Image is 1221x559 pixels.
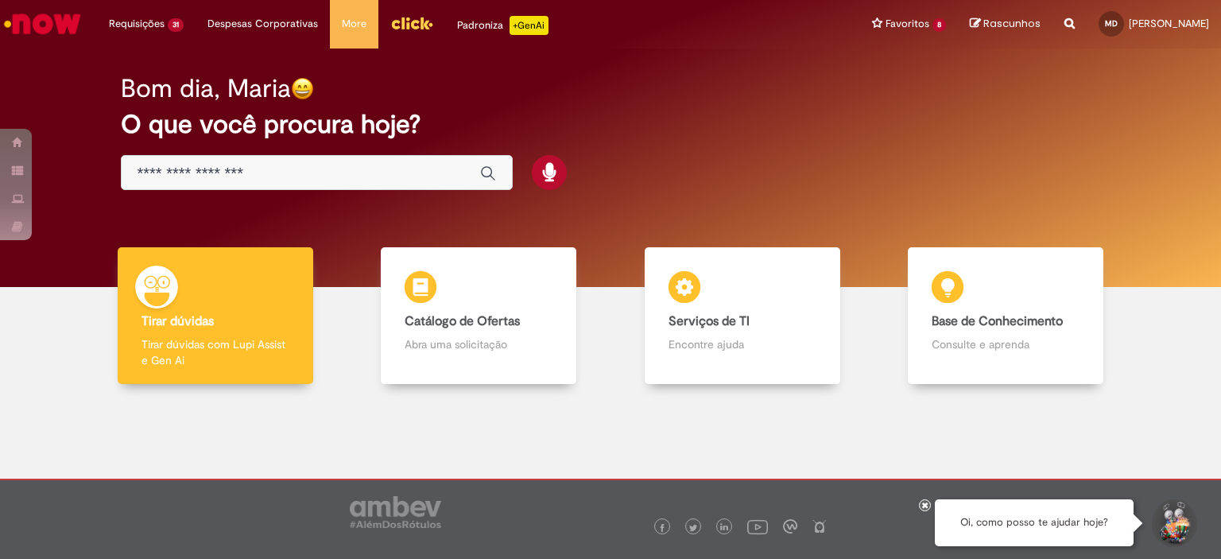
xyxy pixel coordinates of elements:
[932,336,1080,352] p: Consulte e aprenda
[1129,17,1209,30] span: [PERSON_NAME]
[983,16,1041,31] span: Rascunhos
[342,16,366,32] span: More
[1149,499,1197,547] button: Iniciar Conversa de Suporte
[689,524,697,532] img: logo_footer_twitter.png
[658,524,666,532] img: logo_footer_facebook.png
[720,523,728,533] img: logo_footer_linkedin.png
[783,519,797,534] img: logo_footer_workplace.png
[669,313,750,329] b: Serviços de TI
[83,247,347,385] a: Tirar dúvidas Tirar dúvidas com Lupi Assist e Gen Ai
[669,336,816,352] p: Encontre ajuda
[610,247,874,385] a: Serviços de TI Encontre ajuda
[350,496,441,528] img: logo_footer_ambev_rotulo_gray.png
[457,16,548,35] div: Padroniza
[874,247,1138,385] a: Base de Conhecimento Consulte e aprenda
[970,17,1041,32] a: Rascunhos
[932,313,1063,329] b: Base de Conhecimento
[2,8,83,40] img: ServiceNow
[109,16,165,32] span: Requisições
[932,18,946,32] span: 8
[291,77,314,100] img: happy-face.png
[121,111,1101,138] h2: O que você procura hoje?
[141,336,289,368] p: Tirar dúvidas com Lupi Assist e Gen Ai
[405,313,520,329] b: Catálogo de Ofertas
[747,516,768,537] img: logo_footer_youtube.png
[1105,18,1118,29] span: MD
[405,336,552,352] p: Abra uma solicitação
[886,16,929,32] span: Favoritos
[347,247,611,385] a: Catálogo de Ofertas Abra uma solicitação
[207,16,318,32] span: Despesas Corporativas
[812,519,827,534] img: logo_footer_naosei.png
[141,313,214,329] b: Tirar dúvidas
[935,499,1134,546] div: Oi, como posso te ajudar hoje?
[121,75,291,103] h2: Bom dia, Maria
[510,16,548,35] p: +GenAi
[168,18,184,32] span: 31
[390,11,433,35] img: click_logo_yellow_360x200.png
